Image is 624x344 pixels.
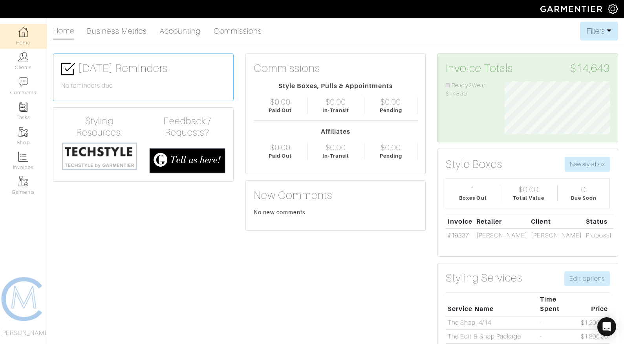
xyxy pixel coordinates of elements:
th: Invoice [446,215,474,228]
img: comment-icon-a0a6a9ef722e966f86d9cbdc48e553b5cf19dbc54f86b18d962a5391bc8f6eb6.png [18,77,28,87]
div: Pending [380,107,402,114]
li: Ready2Wear: $14830 [446,81,492,98]
div: Boxes Out [459,194,487,202]
td: $1,800.00 [579,330,610,344]
div: In-Transit [322,107,349,114]
a: #19337 [448,232,469,239]
img: garments-icon-b7da505a4dc4fd61783c78ac3ca0ef83fa9d6f193b1c9dc38574b1d14d53ca28.png [18,177,28,186]
div: $0.00 [326,97,346,107]
img: feedback_requests-3821251ac2bd56c73c230f3229a5b25d6eb027adea667894f41107c140538ee0.png [149,148,225,173]
th: Client [529,215,584,228]
div: Pending [380,152,402,160]
td: [PERSON_NAME] [529,228,584,242]
h3: Invoice Totals [446,62,610,75]
img: garmentier-logo-header-white-b43fb05a5012e4ada735d5af1a66efaba907eab6374d6393d1fbf88cb4ef424d.png [536,2,608,16]
div: 1 [470,185,475,194]
div: $0.00 [381,97,401,107]
td: - [538,316,579,330]
h4: Styling Resources: [61,116,137,138]
img: gear-icon-white-bd11855cb880d31180b6d7d6211b90ccbf57a29d726f0c71d8c61bd08dd39cc2.png [608,4,618,14]
div: $0.00 [326,143,346,152]
a: Home [53,23,74,40]
div: $0.00 [381,143,401,152]
button: Filters [580,22,618,40]
img: clients-icon-6bae9207a08558b7cb47a8932f037763ab4055f8c8b6bfacd5dc20c3e0201464.png [18,52,28,62]
td: [PERSON_NAME] [474,228,529,242]
img: orders-icon-0abe47150d42831381b5fb84f609e132dff9fe21cb692f30cb5eec754e2cba89.png [18,152,28,162]
h4: Feedback / Requests? [149,116,225,138]
button: New style box [565,157,610,172]
div: Paid Out [269,107,292,114]
div: Due Soon [571,194,597,202]
th: Price [579,292,610,316]
div: $0.00 [270,143,291,152]
th: Service Name [446,292,538,316]
div: Open Intercom Messenger [597,317,616,336]
div: $0.00 [518,185,539,194]
img: check-box-icon-36a4915ff3ba2bd8f6e4f29bc755bb66becd62c870f447fc0dd1365fcfddab58.png [61,62,75,76]
h3: New Comments [254,189,418,202]
div: $0.00 [270,97,291,107]
img: garments-icon-b7da505a4dc4fd61783c78ac3ca0ef83fa9d6f193b1c9dc38574b1d14d53ca28.png [18,127,28,137]
a: Edit options [564,271,610,286]
div: In-Transit [322,152,349,160]
img: techstyle-93310999766a10050dc78ceb7f971a75838126fd19372ce40ba20cdf6a89b94b.png [61,142,137,171]
td: - [538,330,579,344]
td: The Shop, 4/14 [446,316,538,330]
a: Commissions [214,23,262,39]
th: Status [584,215,613,228]
h3: Style Boxes [446,158,502,171]
div: Total Value [513,194,544,202]
th: Retailer [474,215,529,228]
div: Paid Out [269,152,292,160]
h3: Styling Services [446,271,522,285]
h3: [DATE] Reminders [61,62,225,76]
h3: Commissions [254,62,320,75]
img: reminder-icon-8004d30b9f0a5d33ae49ab947aed9ed385cf756f9e5892f1edd6e32f2345188e.png [18,102,28,112]
a: Accounting [159,23,201,39]
a: Business Metrics [87,23,147,39]
td: The Edit & Shop Package [446,330,538,344]
div: No new comments [254,208,418,216]
h6: No reminders due [61,82,225,90]
td: Proposal [584,228,613,242]
th: Time Spent [538,292,579,316]
img: dashboard-icon-dbcd8f5a0b271acd01030246c82b418ddd0df26cd7fceb0bd07c9910d44c42f6.png [18,27,28,37]
div: 0 [581,185,586,194]
td: $1,200.00 [579,316,610,330]
span: $14,643 [570,62,610,75]
div: Style Boxes, Pulls & Appointments [254,81,418,91]
div: Affiliates [254,127,418,136]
